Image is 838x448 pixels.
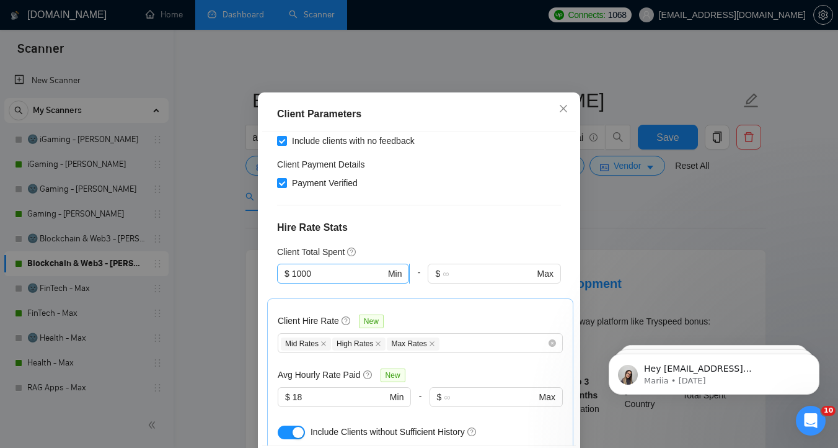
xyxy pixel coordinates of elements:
span: $ [285,390,290,404]
span: close [429,341,435,347]
input: ∞ [444,390,536,404]
input: 0 [293,390,387,404]
span: Include Clients without Sufficient History [311,427,465,437]
span: close [320,341,327,347]
h4: Client Payment Details [277,158,365,171]
span: question-circle [342,316,351,326]
span: question-circle [363,370,373,380]
div: Client Parameters [277,107,561,122]
span: Payment Verified [287,176,363,190]
span: $ [437,390,442,404]
iframe: Intercom live chat [796,406,826,436]
h5: Avg Hourly Rate Paid [278,368,361,382]
h5: Client Hire Rate [278,314,339,328]
span: Max Rates [387,338,439,351]
iframe: Intercom notifications message [590,328,838,414]
span: Min [390,390,404,404]
span: High Rates [332,338,386,351]
span: New [381,369,405,382]
span: 10 [821,406,836,416]
h5: Client Total Spent [277,245,345,259]
span: close [558,104,568,114]
input: 0 [292,267,386,280]
span: question-circle [347,247,357,257]
button: Close [547,92,580,126]
span: $ [435,267,440,280]
div: - [410,264,428,298]
span: Max [539,390,555,404]
span: Include clients with no feedback [287,134,420,148]
h4: Hire Rate Stats [277,220,561,235]
input: ∞ [443,267,534,280]
span: question-circle [467,427,477,437]
span: New [359,315,384,328]
span: close-circle [549,339,556,347]
div: - [411,387,429,422]
span: Mid Rates [281,338,331,351]
span: close [375,341,381,347]
span: Min [388,267,402,280]
span: $ [284,267,289,280]
span: Max [537,267,554,280]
